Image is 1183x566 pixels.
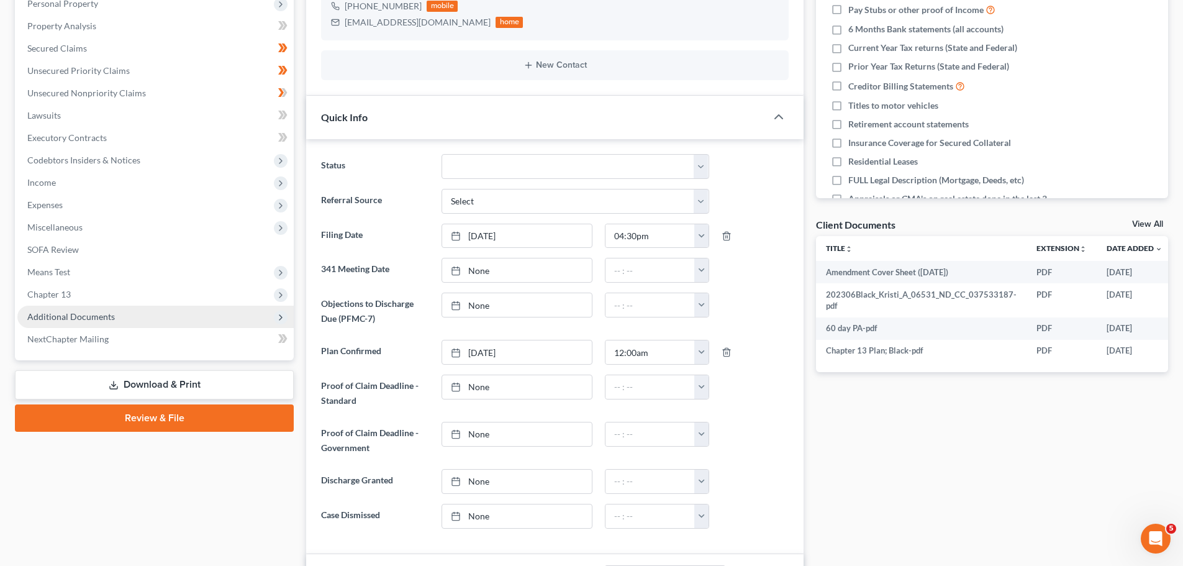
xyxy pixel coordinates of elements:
td: [DATE] [1097,340,1172,362]
a: None [442,422,592,446]
input: -- : -- [605,375,695,399]
span: Creditor Billing Statements [848,80,953,93]
td: Amendment Cover Sheet ([DATE]) [816,261,1027,283]
a: Review & File [15,404,294,432]
td: PDF [1027,283,1097,317]
input: -- : -- [605,258,695,282]
a: Titleunfold_more [826,244,853,253]
input: -- : -- [605,293,695,317]
span: 5 [1166,524,1176,534]
label: Referral Source [315,189,435,214]
span: Unsecured Nonpriority Claims [27,88,146,98]
span: Income [27,177,56,188]
span: Codebtors Insiders & Notices [27,155,140,165]
span: Chapter 13 [27,289,71,299]
i: unfold_more [845,245,853,253]
span: Means Test [27,267,70,277]
a: Date Added expand_more [1107,244,1163,253]
label: Discharge Granted [315,469,435,494]
div: home [496,17,523,28]
input: -- : -- [605,224,695,248]
span: Secured Claims [27,43,87,53]
i: unfold_more [1079,245,1087,253]
i: expand_more [1155,245,1163,253]
div: mobile [427,1,458,12]
input: -- : -- [605,470,695,493]
label: Plan Confirmed [315,340,435,365]
span: Lawsuits [27,110,61,121]
a: None [442,258,592,282]
label: Proof of Claim Deadline - Standard [315,375,435,412]
span: 6 Months Bank statements (all accounts) [848,23,1004,35]
label: Filing Date [315,224,435,249]
td: PDF [1027,261,1097,283]
a: None [442,293,592,317]
a: Extensionunfold_more [1036,244,1087,253]
a: Unsecured Priority Claims [17,60,294,82]
button: New Contact [331,60,779,70]
td: [DATE] [1097,261,1172,283]
a: Download & Print [15,370,294,399]
span: Appraisals or CMA's on real estate done in the last 3 years OR required by attorney [848,193,1069,217]
span: Quick Info [321,111,368,123]
span: Titles to motor vehicles [848,99,938,112]
label: Case Dismissed [315,504,435,529]
input: -- : -- [605,504,695,528]
label: Proof of Claim Deadline - Government [315,422,435,459]
td: 202306Black_Kristi_A_06531_ND_CC_037533187-pdf [816,283,1027,317]
input: -- : -- [605,422,695,446]
iframe: Intercom live chat [1141,524,1171,554]
a: View All [1132,220,1163,229]
label: Status [315,154,435,179]
a: [DATE] [442,224,592,248]
td: [DATE] [1097,283,1172,317]
a: None [442,504,592,528]
span: FULL Legal Description (Mortgage, Deeds, etc) [848,174,1024,186]
td: PDF [1027,340,1097,362]
span: NextChapter Mailing [27,334,109,344]
a: NextChapter Mailing [17,328,294,350]
span: SOFA Review [27,244,79,255]
a: None [442,375,592,399]
div: Client Documents [816,218,895,231]
span: Executory Contracts [27,132,107,143]
span: Pay Stubs or other proof of Income [848,4,984,16]
a: Secured Claims [17,37,294,60]
a: None [442,470,592,493]
div: [EMAIL_ADDRESS][DOMAIN_NAME] [345,16,491,29]
span: Retirement account statements [848,118,969,130]
span: Prior Year Tax Returns (State and Federal) [848,60,1009,73]
span: Unsecured Priority Claims [27,65,130,76]
span: Property Analysis [27,21,96,31]
a: [DATE] [442,340,592,364]
span: Current Year Tax returns (State and Federal) [848,42,1017,54]
td: PDF [1027,317,1097,340]
span: Expenses [27,199,63,210]
a: Property Analysis [17,15,294,37]
span: Insurance Coverage for Secured Collateral [848,137,1011,149]
td: Chapter 13 Plan; Black-pdf [816,340,1027,362]
span: Residential Leases [848,155,918,168]
input: -- : -- [605,340,695,364]
label: Objections to Discharge Due (PFMC-7) [315,293,435,330]
label: 341 Meeting Date [315,258,435,283]
td: 60 day PA-pdf [816,317,1027,340]
a: Executory Contracts [17,127,294,149]
a: SOFA Review [17,239,294,261]
span: Additional Documents [27,311,115,322]
a: Unsecured Nonpriority Claims [17,82,294,104]
td: [DATE] [1097,317,1172,340]
span: Miscellaneous [27,222,83,232]
a: Lawsuits [17,104,294,127]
